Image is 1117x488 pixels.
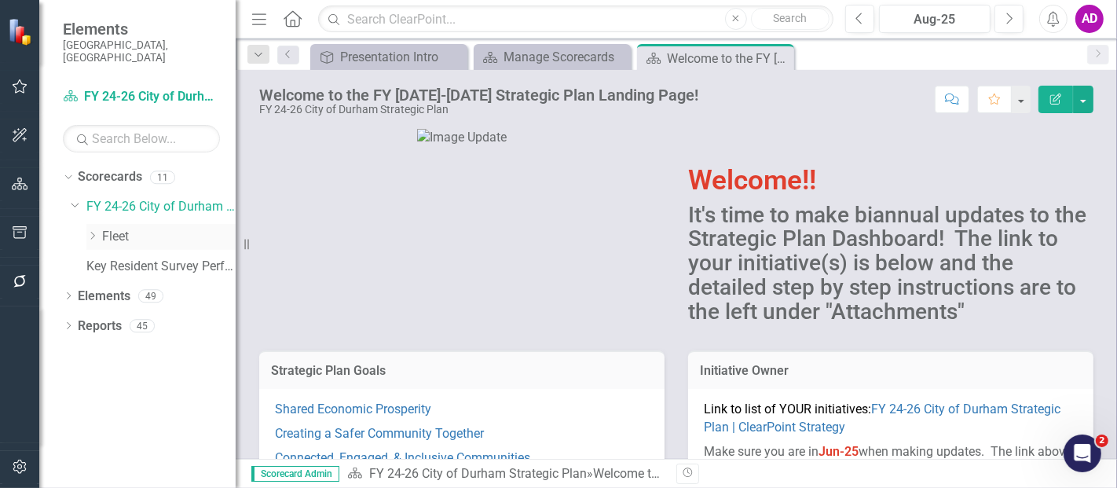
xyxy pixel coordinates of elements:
span: Welcome!! [688,164,816,196]
div: Presentation Intro [340,47,463,67]
a: Presentation Intro [314,47,463,67]
span: Link to list of YOUR initiatives: [704,402,1060,435]
div: Welcome to the FY [DATE]-[DATE] Strategic Plan Landing Page! [593,466,941,481]
div: 49 [138,289,163,303]
img: Image Update [417,129,507,147]
a: FY 24-26 City of Durham Strategic Plan | ClearPoint Strategy [704,402,1060,435]
span: Elements [63,20,220,39]
input: Search Below... [63,125,220,152]
a: Manage Scorecards [478,47,627,67]
span: Scorecard Admin [251,466,339,482]
div: Welcome to the FY [DATE]-[DATE] Strategic Plan Landing Page! [259,86,698,104]
a: FY 24-26 City of Durham Strategic Plan [86,198,236,216]
button: Search [751,8,830,30]
button: AD [1075,5,1104,33]
div: 11 [150,171,175,184]
div: FY 24-26 City of Durham Strategic Plan [259,104,698,116]
input: Search ClearPoint... [318,6,833,33]
a: Creating a Safer Community Together [275,426,484,441]
h3: Strategic Plan Goals [271,364,653,378]
a: FY 24-26 City of Durham Strategic Plan [369,466,587,481]
div: Aug-25 [884,10,985,29]
strong: Jun-25 [819,444,859,459]
iframe: Intercom live chat [1064,435,1101,472]
a: Reports [78,317,122,336]
a: Key Resident Survey Performance Scorecard [86,258,236,276]
a: Scorecards [78,168,142,186]
div: Welcome to the FY [DATE]-[DATE] Strategic Plan Landing Page! [667,49,790,68]
h2: It's time to make biannual updates to the Strategic Plan Dashboard! The link to your initiative(s... [688,204,1093,325]
a: Connected, Engaged, & Inclusive Communities [275,450,530,465]
a: Elements [78,288,130,306]
div: » [347,465,665,483]
h3: Initiative Owner [700,364,1082,378]
span: Search [773,12,807,24]
img: ClearPoint Strategy [8,17,36,46]
a: FY 24-26 City of Durham Strategic Plan [63,88,220,106]
small: [GEOGRAPHIC_DATA], [GEOGRAPHIC_DATA] [63,39,220,64]
span: 2 [1096,435,1108,447]
a: Shared Economic Prosperity [275,402,431,416]
div: Manage Scorecards [504,47,627,67]
button: Aug-25 [879,5,991,33]
div: 45 [130,319,155,332]
a: Fleet [102,228,236,246]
